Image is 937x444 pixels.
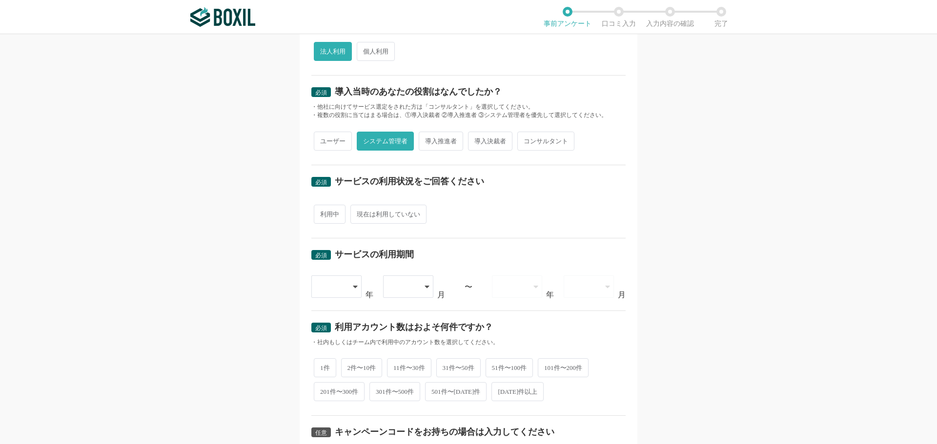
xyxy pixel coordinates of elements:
span: ユーザー [314,132,352,151]
span: 2件〜10件 [341,358,383,377]
span: 現在は利用していない [350,205,427,224]
div: 利用アカウント数はおよそ何件ですか？ [335,323,493,331]
li: 口コミ入力 [593,7,644,27]
span: 31件〜50件 [436,358,481,377]
span: 法人利用 [314,42,352,61]
div: ・社内もしくはチーム内で利用中のアカウント数を選択してください。 [311,338,626,347]
div: サービスの利用期間 [335,250,414,259]
span: 301件〜500件 [369,382,420,401]
div: 年 [366,291,373,299]
span: 必須 [315,89,327,96]
span: 必須 [315,252,327,259]
span: 11件〜30件 [387,358,431,377]
div: 年 [546,291,554,299]
div: キャンペーンコードをお持ちの場合は入力してください [335,427,554,436]
div: 月 [437,291,445,299]
span: [DATE]件以上 [491,382,544,401]
div: 〜 [465,283,472,291]
li: 完了 [695,7,747,27]
span: コンサルタント [517,132,574,151]
span: 201件〜300件 [314,382,365,401]
span: 必須 [315,325,327,331]
li: 事前アンケート [542,7,593,27]
span: 1件 [314,358,336,377]
span: 必須 [315,179,327,186]
div: 導入当時のあなたの役割はなんでしたか？ [335,87,502,96]
div: サービスの利用状況をご回答ください [335,177,484,186]
span: システム管理者 [357,132,414,151]
span: 101件〜200件 [538,358,589,377]
span: 導入決裁者 [468,132,512,151]
span: 501件〜[DATE]件 [425,382,487,401]
div: ・他社に向けてサービス選定をされた方は「コンサルタント」を選択してください。 [311,103,626,111]
div: 月 [618,291,626,299]
span: 利用中 [314,205,346,224]
span: 51件〜100件 [486,358,533,377]
span: 個人利用 [357,42,395,61]
span: 任意 [315,429,327,436]
li: 入力内容の確認 [644,7,695,27]
span: 導入推進者 [419,132,463,151]
img: ボクシルSaaS_ロゴ [190,7,255,27]
div: ・複数の役割に当てはまる場合は、①導入決裁者 ②導入推進者 ③システム管理者を優先して選択してください。 [311,111,626,119]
